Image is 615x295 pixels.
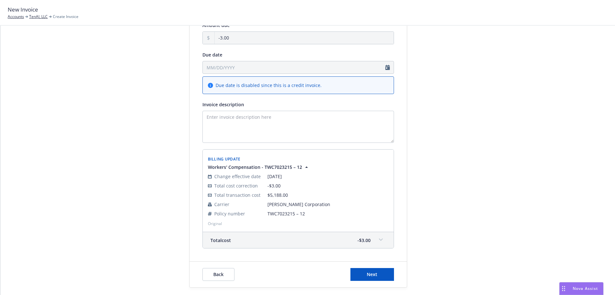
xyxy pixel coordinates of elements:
[202,101,244,108] span: Invoice description
[208,164,310,170] button: Workers' Compensation - TWC7023215 – 12
[214,192,260,198] span: Total transaction cost
[573,286,598,291] span: Nova Assist
[202,111,394,143] textarea: Enter invoice description here
[210,237,231,244] span: Total cost
[267,173,389,180] span: [DATE]
[214,173,261,180] span: Change effective date
[350,268,394,281] button: Next
[203,232,394,248] div: Totalcost-$3.00
[208,164,302,170] span: Workers' Compensation - TWC7023215 – 12
[267,192,288,198] span: $5,188.00
[267,183,281,189] span: -$3.00
[8,5,38,14] span: New Invoice
[53,14,78,20] span: Create Invoice
[215,32,394,44] input: 0.00
[214,201,229,208] span: Carrier
[202,52,222,58] span: Due date
[357,237,371,244] span: -$3.00
[213,271,224,277] span: Back
[559,282,603,295] button: Nova Assist
[560,282,568,295] div: Drag to move
[214,182,258,189] span: Total cost correction
[202,268,234,281] button: Back
[29,14,48,20] a: TenAI, LLC
[267,210,389,217] span: TWC7023215 – 12
[8,14,24,20] a: Accounts
[216,82,322,89] span: Due date is disabled since this is a credit invoice.
[214,210,245,217] span: Policy number
[208,156,241,162] span: Billing Update
[208,221,389,227] span: Original
[367,271,377,277] span: Next
[202,61,394,74] input: MM/DD/YYYY
[267,201,389,208] span: [PERSON_NAME] Corporation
